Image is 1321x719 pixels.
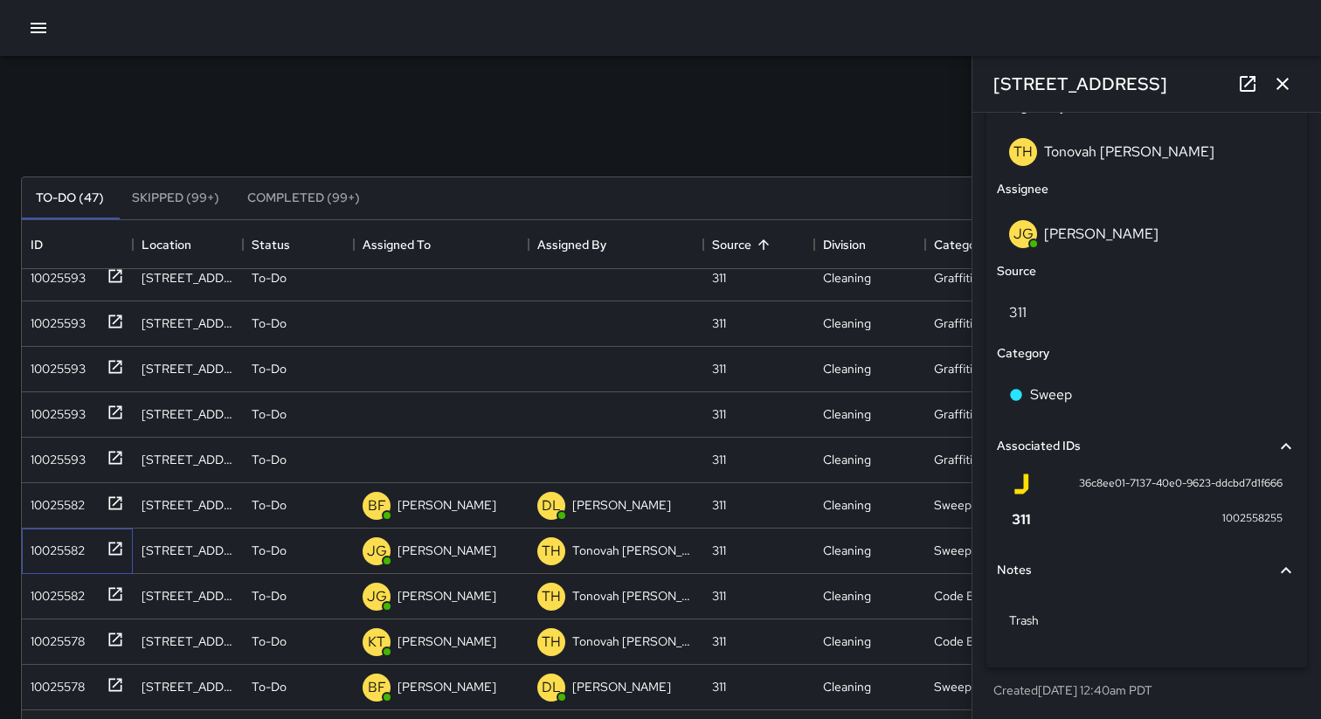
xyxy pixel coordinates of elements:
[368,632,385,653] p: KT
[24,444,86,468] div: 10025593
[529,220,703,269] div: Assigned By
[934,587,1001,605] div: Code Brown
[823,633,871,650] div: Cleaning
[398,496,496,514] p: [PERSON_NAME]
[363,220,431,269] div: Assigned To
[252,269,287,287] p: To-Do
[934,220,986,269] div: Category
[142,269,235,287] div: 1651 Harrison Street
[398,633,496,650] p: [PERSON_NAME]
[24,580,85,605] div: 10025582
[712,678,726,695] div: 311
[252,587,287,605] p: To-Do
[712,633,726,650] div: 311
[142,451,235,468] div: 398 12th Street
[367,586,387,607] p: JG
[542,541,561,562] p: TH
[24,489,85,514] div: 10025582
[233,177,374,219] button: Completed (99+)
[823,542,871,559] div: Cleaning
[133,220,244,269] div: Location
[934,360,972,377] div: Graffiti
[142,405,235,423] div: 1651 Harrison Street
[22,177,118,219] button: To-Do (47)
[398,542,496,559] p: [PERSON_NAME]
[712,587,726,605] div: 311
[572,542,695,559] p: Tonovah [PERSON_NAME]
[142,220,191,269] div: Location
[542,586,561,607] p: TH
[24,262,86,287] div: 10025593
[712,542,726,559] div: 311
[252,496,287,514] p: To-Do
[252,678,287,695] p: To-Do
[24,308,86,332] div: 10025593
[142,315,235,332] div: 369 11th Street
[368,677,386,698] p: BF
[252,633,287,650] p: To-Do
[24,535,85,559] div: 10025582
[823,220,866,269] div: Division
[252,220,290,269] div: Status
[823,496,871,514] div: Cleaning
[934,269,972,287] div: Graffiti
[142,542,235,559] div: 788 Minna Street
[537,220,606,269] div: Assigned By
[24,671,85,695] div: 10025578
[398,678,496,695] p: [PERSON_NAME]
[243,220,354,269] div: Status
[823,678,871,695] div: Cleaning
[142,587,235,605] div: 165 9th Street
[542,495,561,516] p: DL
[22,220,133,269] div: ID
[823,451,871,468] div: Cleaning
[934,405,972,423] div: Graffiti
[252,360,287,377] p: To-Do
[934,496,972,514] div: Sweep
[368,495,386,516] p: BF
[934,542,972,559] div: Sweep
[542,677,561,698] p: DL
[252,451,287,468] p: To-Do
[367,541,387,562] p: JG
[572,587,695,605] p: Tonovah [PERSON_NAME]
[823,269,871,287] div: Cleaning
[823,360,871,377] div: Cleaning
[712,496,726,514] div: 311
[118,177,233,219] button: Skipped (99+)
[934,451,972,468] div: Graffiti
[142,633,235,650] div: 1147 Folsom Street
[24,353,86,377] div: 10025593
[934,678,972,695] div: Sweep
[142,496,235,514] div: 246 Shipley Street
[572,678,671,695] p: [PERSON_NAME]
[823,315,871,332] div: Cleaning
[252,405,287,423] p: To-Do
[712,451,726,468] div: 311
[823,405,871,423] div: Cleaning
[712,360,726,377] div: 311
[823,587,871,605] div: Cleaning
[142,678,235,695] div: 275 8th Street
[142,360,235,377] div: 1539 Folsom Street
[24,626,85,650] div: 10025578
[712,405,726,423] div: 311
[572,633,695,650] p: Tonovah [PERSON_NAME]
[934,633,1001,650] div: Code Brown
[354,220,529,269] div: Assigned To
[814,220,925,269] div: Division
[572,496,671,514] p: [PERSON_NAME]
[712,269,726,287] div: 311
[252,315,287,332] p: To-Do
[398,587,496,605] p: [PERSON_NAME]
[934,315,972,332] div: Graffiti
[712,315,726,332] div: 311
[252,542,287,559] p: To-Do
[712,220,751,269] div: Source
[703,220,814,269] div: Source
[542,632,561,653] p: TH
[31,220,43,269] div: ID
[751,232,776,257] button: Sort
[24,398,86,423] div: 10025593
